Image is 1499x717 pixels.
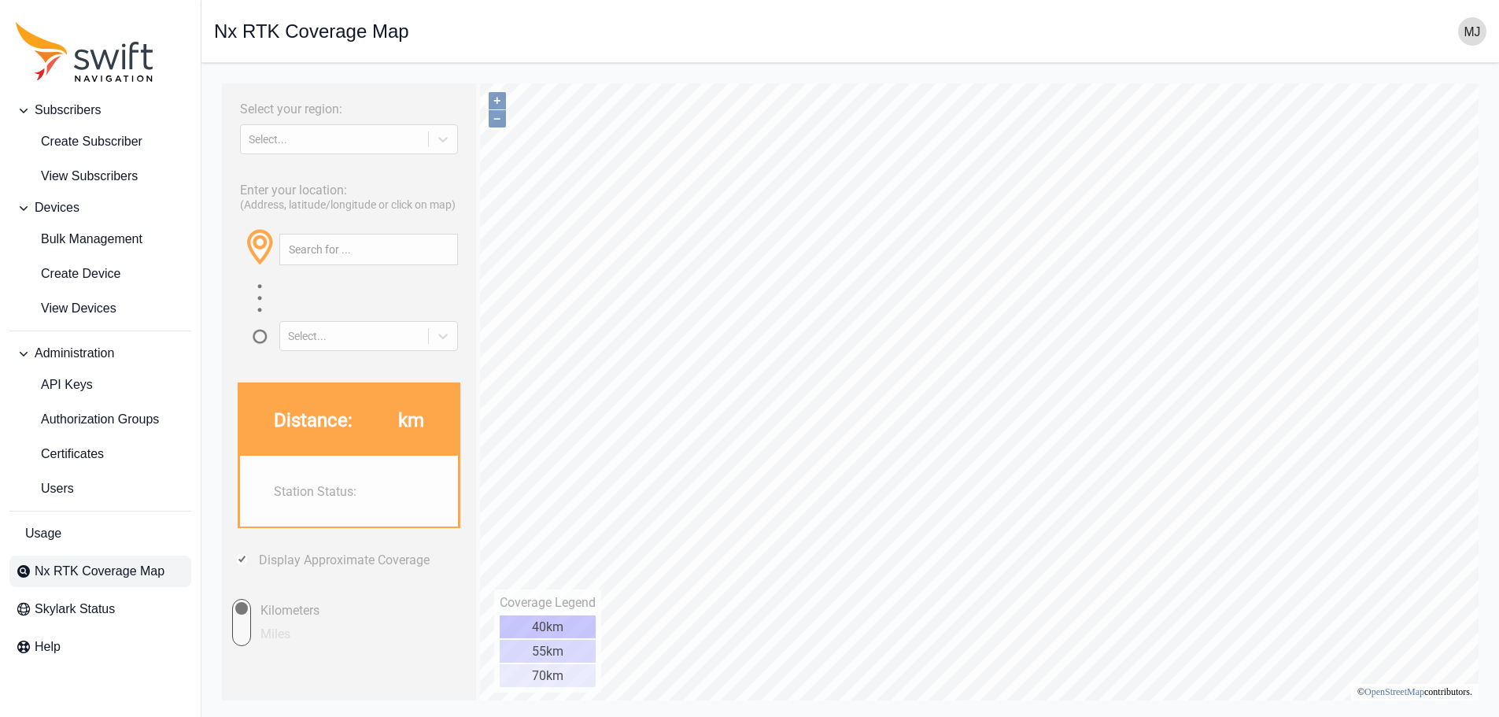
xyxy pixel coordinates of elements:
button: Subscribers [9,94,191,126]
a: Users [9,473,191,504]
span: Usage [25,524,61,543]
a: Create Device [9,258,191,290]
a: Help [9,631,191,663]
span: View Subscribers [16,167,138,186]
span: Nx RTK Coverage Map [35,562,164,581]
span: Bulk Management [16,230,142,249]
li: © contributors. [1143,611,1258,622]
span: Authorization Groups [16,410,159,429]
span: View Devices [16,299,116,318]
a: Create Subscriber [9,126,191,157]
a: Authorization Groups [9,404,191,435]
span: Users [16,479,74,498]
div: 55km [286,564,382,587]
div: 40km [286,540,382,563]
span: Subscribers [35,101,101,120]
span: Create Device [16,264,120,283]
a: Nx RTK Coverage Map [9,556,191,587]
iframe: RTK Map [214,76,1486,705]
a: View Devices [9,293,191,324]
img: user photo [1458,17,1486,46]
a: API Keys [9,369,191,401]
a: Certificates [9,438,191,470]
a: Bulk Management [9,224,191,255]
a: View Subscribers [9,161,191,192]
span: Devices [35,198,79,217]
div: 70km [286,589,382,612]
div: Coverage Legend [286,519,382,534]
span: API Keys [16,375,93,394]
span: Administration [35,344,114,363]
span: Skylark Status [35,600,115,619]
span: Help [35,638,61,656]
button: Administration [9,338,191,369]
button: Devices [9,192,191,224]
a: Skylark Status [9,593,191,625]
a: Usage [9,518,191,549]
a: OpenStreetMap [1150,611,1210,622]
h1: Nx RTK Coverage Map [214,22,409,41]
span: Certificates [16,445,104,464]
span: Create Subscriber [16,132,142,151]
